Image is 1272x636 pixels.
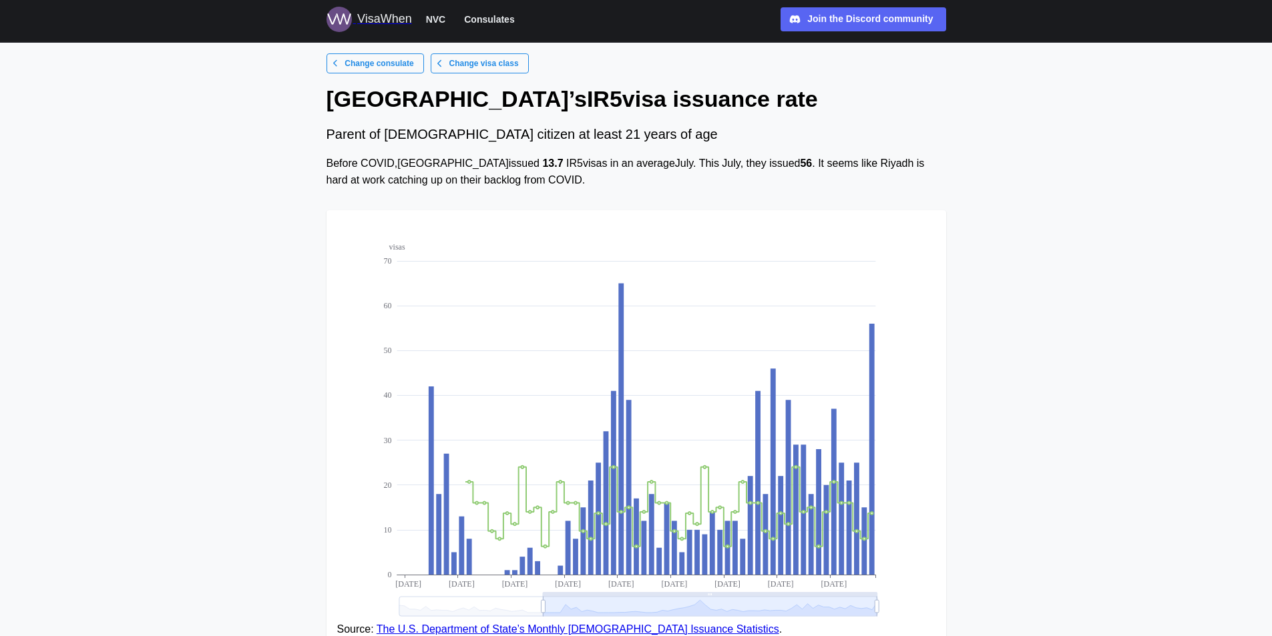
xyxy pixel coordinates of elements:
[431,53,529,73] a: Change visa class
[387,570,391,579] text: 0
[661,579,687,589] text: [DATE]
[800,157,812,169] strong: 56
[501,579,527,589] text: [DATE]
[448,579,474,589] text: [DATE]
[383,346,391,355] text: 50
[449,54,519,73] span: Change visa class
[357,10,412,29] div: VisaWhen
[377,623,779,635] a: The U.S. Department of State’s Monthly [DEMOGRAPHIC_DATA] Issuance Statistics
[345,54,413,73] span: Change consulate
[327,84,946,113] h1: [GEOGRAPHIC_DATA] ’s IR5 visa issuance rate
[383,301,391,310] text: 60
[383,435,391,444] text: 30
[383,256,391,266] text: 70
[542,157,563,169] strong: 13.7
[395,579,421,589] text: [DATE]
[608,579,634,589] text: [DATE]
[383,525,391,535] text: 10
[389,242,405,252] text: visas
[821,579,847,589] text: [DATE]
[327,155,946,189] div: Before COVID, [GEOGRAPHIC_DATA] issued IR5 visas in an average July . This July , they issued . I...
[327,7,352,32] img: Logo for VisaWhen
[327,124,946,145] div: Parent of [DEMOGRAPHIC_DATA] citizen at least 21 years of age
[327,53,424,73] a: Change consulate
[383,390,391,400] text: 40
[807,12,933,27] div: Join the Discord community
[781,7,946,31] a: Join the Discord community
[458,11,520,28] button: Consulates
[426,11,446,27] span: NVC
[555,579,581,589] text: [DATE]
[767,579,793,589] text: [DATE]
[327,7,412,32] a: Logo for VisaWhen VisaWhen
[714,579,740,589] text: [DATE]
[464,11,514,27] span: Consulates
[420,11,452,28] button: NVC
[383,480,391,489] text: 20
